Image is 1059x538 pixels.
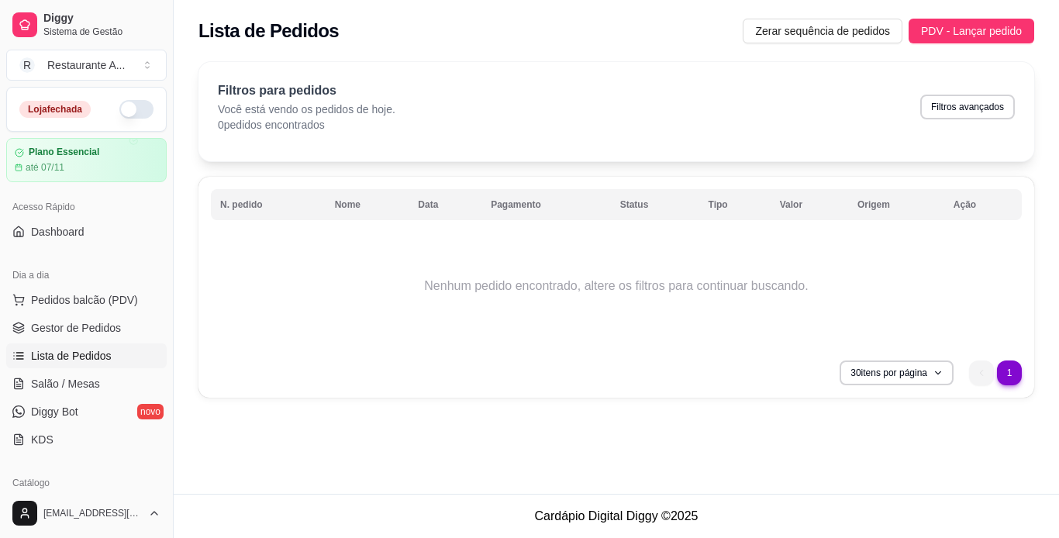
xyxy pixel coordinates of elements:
[19,57,35,73] span: R
[218,102,395,117] p: Você está vendo os pedidos de hoje.
[6,371,167,396] a: Salão / Mesas
[211,224,1022,348] td: Nenhum pedido encontrado, altere os filtros para continuar buscando.
[481,189,610,220] th: Pagamento
[26,161,64,174] article: até 07/11
[921,22,1022,40] span: PDV - Lançar pedido
[997,360,1022,385] li: next page button
[119,100,154,119] button: Alterar Status
[699,189,771,220] th: Tipo
[920,95,1015,119] button: Filtros avançados
[848,189,944,220] th: Origem
[174,494,1059,538] footer: Cardápio Digital Diggy © 2025
[31,432,53,447] span: KDS
[326,189,409,220] th: Nome
[771,189,848,220] th: Valor
[31,292,138,308] span: Pedidos balcão (PDV)
[840,360,954,385] button: 30itens por página
[6,427,167,452] a: KDS
[43,12,160,26] span: Diggy
[755,22,890,40] span: Zerar sequência de pedidos
[47,57,125,73] div: Restaurante A ...
[743,19,902,43] button: Zerar sequência de pedidos
[6,316,167,340] a: Gestor de Pedidos
[31,320,121,336] span: Gestor de Pedidos
[43,507,142,519] span: [EMAIL_ADDRESS][DOMAIN_NAME]
[909,19,1034,43] button: PDV - Lançar pedido
[961,353,1030,393] nav: pagination navigation
[211,189,326,220] th: N. pedido
[6,138,167,182] a: Plano Essencialaté 07/11
[19,101,91,118] div: Loja fechada
[6,6,167,43] a: DiggySistema de Gestão
[31,224,85,240] span: Dashboard
[6,263,167,288] div: Dia a dia
[6,195,167,219] div: Acesso Rápido
[218,117,395,133] p: 0 pedidos encontrados
[6,50,167,81] button: Select a team
[944,189,1022,220] th: Ação
[218,81,395,100] p: Filtros para pedidos
[6,399,167,424] a: Diggy Botnovo
[31,348,112,364] span: Lista de Pedidos
[29,147,99,158] article: Plano Essencial
[6,219,167,244] a: Dashboard
[31,404,78,419] span: Diggy Bot
[611,189,699,220] th: Status
[6,288,167,312] button: Pedidos balcão (PDV)
[6,343,167,368] a: Lista de Pedidos
[31,376,100,391] span: Salão / Mesas
[409,189,481,220] th: Data
[43,26,160,38] span: Sistema de Gestão
[198,19,339,43] h2: Lista de Pedidos
[6,495,167,532] button: [EMAIL_ADDRESS][DOMAIN_NAME]
[6,471,167,495] div: Catálogo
